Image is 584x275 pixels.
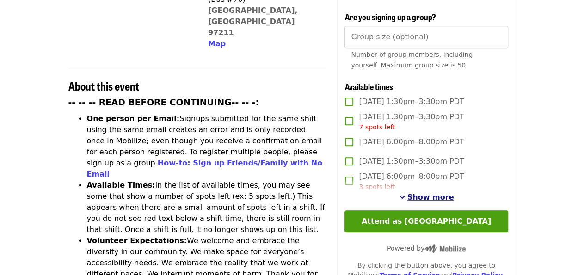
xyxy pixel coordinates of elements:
[359,171,464,192] span: [DATE] 6:00pm–8:00pm PDT
[208,6,298,37] a: [GEOGRAPHIC_DATA], [GEOGRAPHIC_DATA] 97211
[399,192,454,203] button: See more timeslots
[87,159,323,178] a: How-to: Sign up Friends/Family with No Email
[87,114,180,123] strong: One person per Email:
[424,244,466,253] img: Powered by Mobilize
[68,98,259,107] strong: -- -- -- READ BEFORE CONTINUING-- -- -:
[359,111,464,132] span: [DATE] 1:30pm–3:30pm PDT
[344,80,393,92] span: Available times
[87,180,326,235] li: In the list of available times, you may see some that show a number of spots left (ex: 5 spots le...
[344,11,436,23] span: Are you signing up a group?
[359,156,464,167] span: [DATE] 1:30pm–3:30pm PDT
[359,123,395,131] span: 7 spots left
[208,38,226,49] button: Map
[68,78,139,94] span: About this event
[359,136,464,147] span: [DATE] 6:00pm–8:00pm PDT
[344,210,508,232] button: Attend as [GEOGRAPHIC_DATA]
[351,51,473,69] span: Number of group members, including yourself. Maximum group size is 50
[87,236,187,245] strong: Volunteer Expectations:
[87,181,155,189] strong: Available Times:
[344,26,508,48] input: [object Object]
[359,183,395,190] span: 3 spots left
[359,96,464,107] span: [DATE] 1:30pm–3:30pm PDT
[387,244,466,252] span: Powered by
[87,113,326,180] li: Signups submitted for the same shift using the same email creates an error and is only recorded o...
[407,193,454,202] span: Show more
[208,39,226,48] span: Map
